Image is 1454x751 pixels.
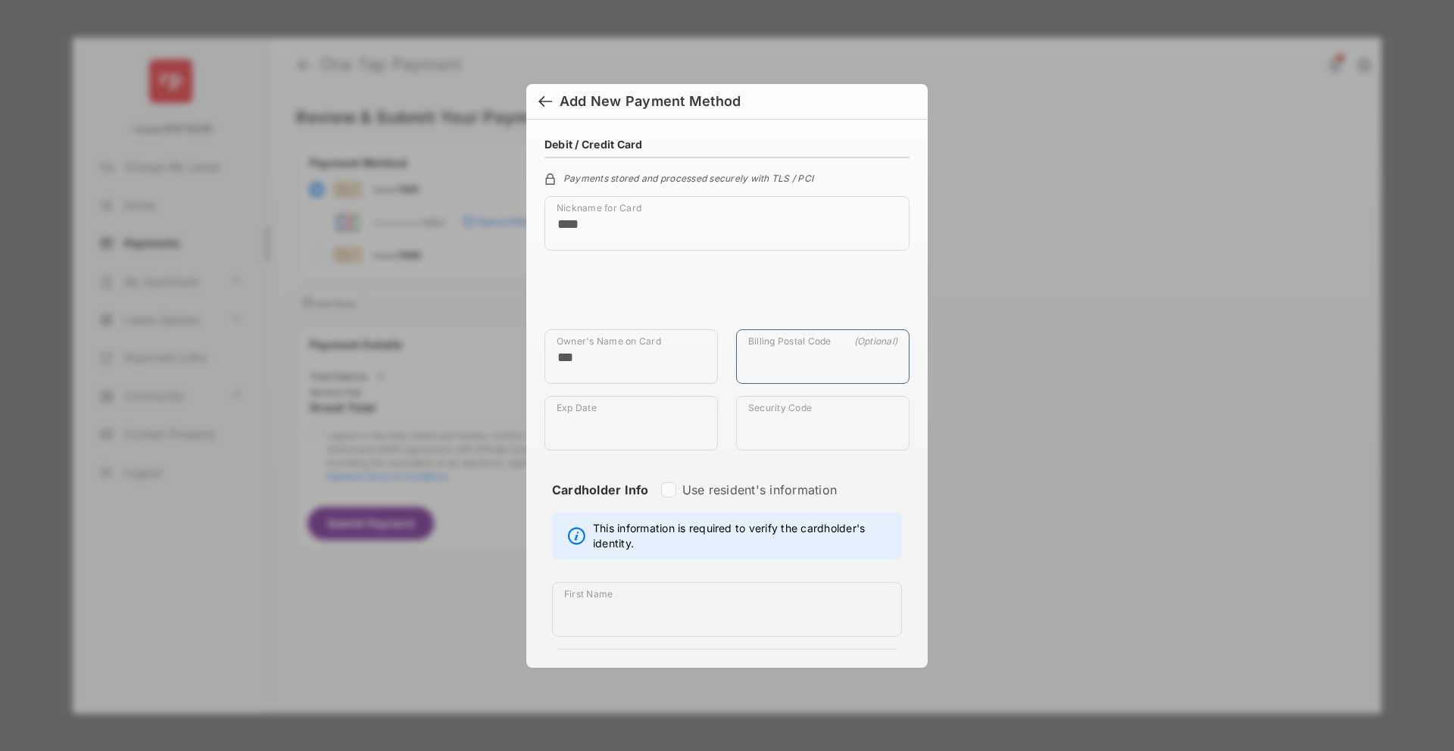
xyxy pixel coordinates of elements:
label: Use resident's information [682,482,837,497]
span: This information is required to verify the cardholder's identity. [593,521,894,551]
strong: Cardholder Info [552,482,649,525]
div: Payments stored and processed securely with TLS / PCI [544,170,910,184]
div: Add New Payment Method [560,93,741,110]
h4: Debit / Credit Card [544,138,643,151]
iframe: Credit card field [544,263,910,329]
